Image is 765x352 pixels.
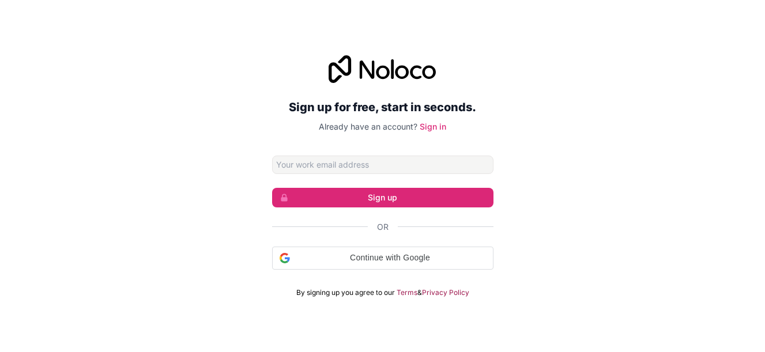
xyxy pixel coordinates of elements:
[272,188,493,207] button: Sign up
[272,247,493,270] div: Continue with Google
[420,122,446,131] a: Sign in
[422,288,469,297] a: Privacy Policy
[272,156,493,174] input: Email address
[296,288,395,297] span: By signing up you agree to our
[295,252,486,264] span: Continue with Google
[397,288,417,297] a: Terms
[417,288,422,297] span: &
[319,122,417,131] span: Already have an account?
[272,97,493,118] h2: Sign up for free, start in seconds.
[377,221,389,233] span: Or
